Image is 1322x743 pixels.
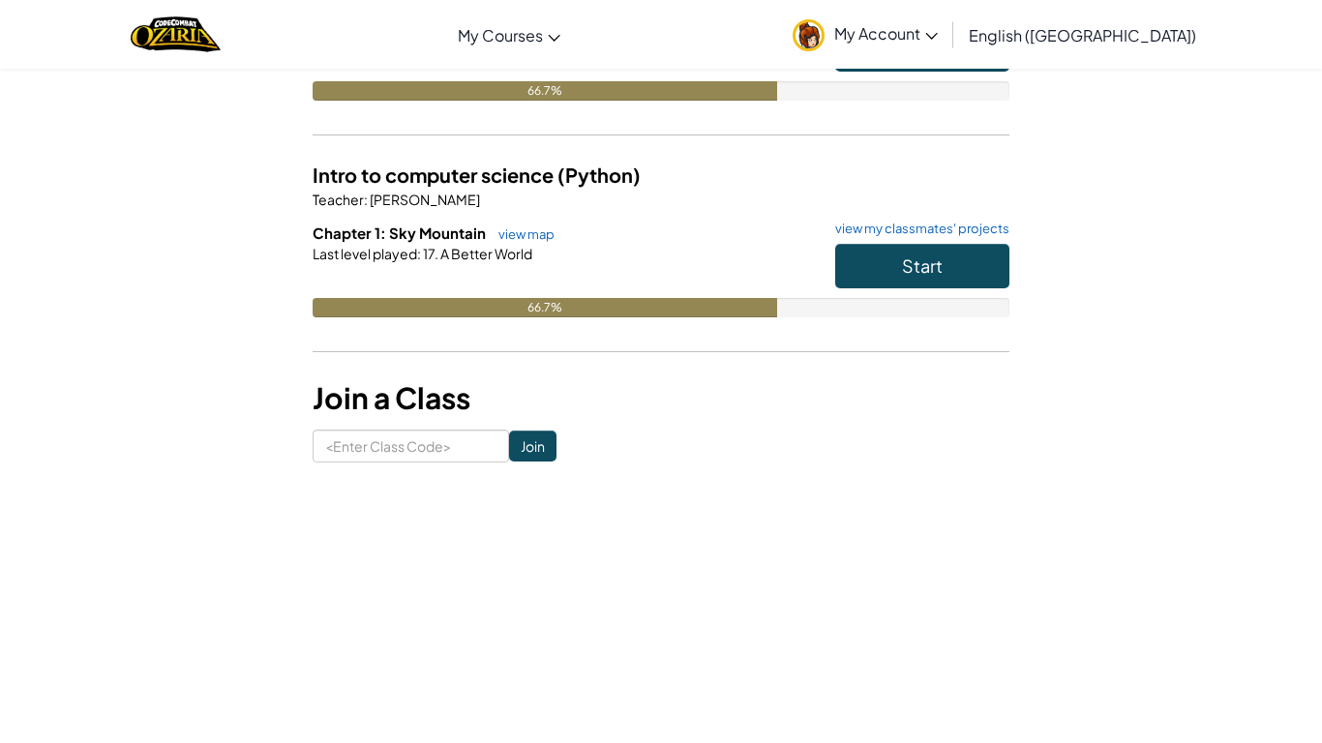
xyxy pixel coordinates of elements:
span: (Python) [557,163,641,187]
img: Home [131,15,221,54]
img: avatar [793,19,825,51]
span: A Better World [438,245,532,262]
a: Ozaria by CodeCombat logo [131,15,221,54]
span: English ([GEOGRAPHIC_DATA]) [969,25,1196,45]
input: Join [509,431,556,461]
span: [PERSON_NAME] [368,191,480,208]
input: <Enter Class Code> [313,430,509,462]
span: Start [902,254,943,277]
span: My Courses [458,25,543,45]
span: Last level played [313,245,417,262]
span: Intro to computer science [313,163,557,187]
span: Chapter 1: Sky Mountain [313,223,489,242]
a: view my classmates' projects [826,223,1009,235]
button: Start [835,244,1009,288]
span: : [364,191,368,208]
a: My Courses [448,9,570,61]
span: My Account [834,23,938,44]
span: 17. [421,245,438,262]
div: 66.7% [313,298,777,317]
a: English ([GEOGRAPHIC_DATA]) [959,9,1206,61]
a: My Account [783,4,947,65]
a: view map [489,226,555,242]
span: : [417,245,421,262]
h3: Join a Class [313,376,1009,420]
span: Teacher [313,191,364,208]
div: 66.7% [313,81,777,101]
